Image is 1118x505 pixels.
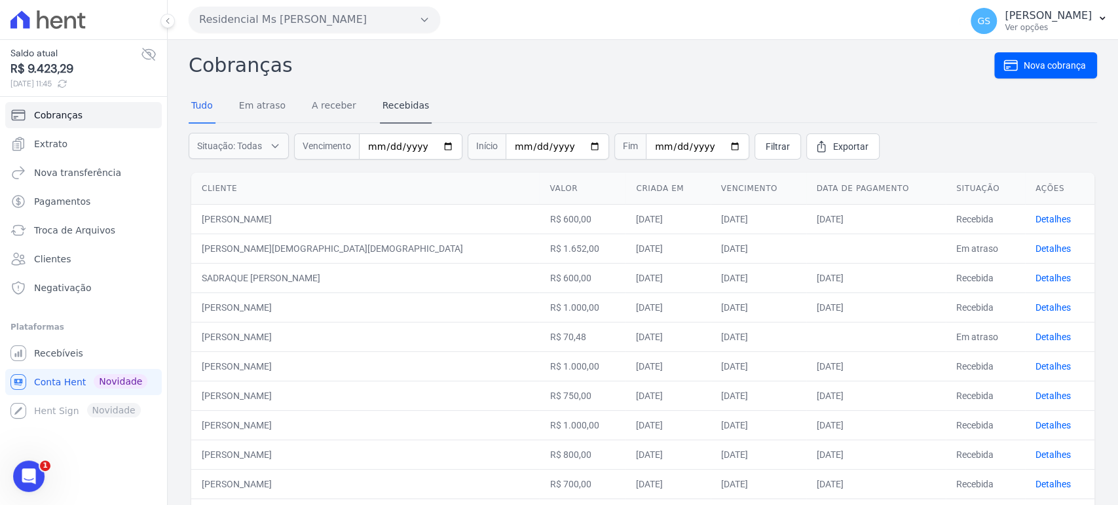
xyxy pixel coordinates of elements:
[34,347,83,360] span: Recebíveis
[197,139,262,152] span: Situação: Todas
[711,292,806,322] td: [DATE]
[539,263,625,292] td: R$ 600,00
[10,46,141,60] span: Saldo atual
[1035,449,1071,460] a: Detalhes
[539,234,625,263] td: R$ 1.652,00
[711,263,806,292] td: [DATE]
[94,374,147,389] span: Novidade
[806,263,946,292] td: [DATE]
[711,204,806,234] td: [DATE]
[189,133,289,159] button: Situação: Todas
[13,461,45,492] iframe: Intercom live chat
[946,469,1025,498] td: Recebida
[806,469,946,498] td: [DATE]
[10,319,157,335] div: Plataformas
[191,204,539,234] td: [PERSON_NAME]
[977,16,990,26] span: GS
[1035,361,1071,372] a: Detalhes
[191,440,539,469] td: [PERSON_NAME]
[539,440,625,469] td: R$ 800,00
[539,322,625,351] td: R$ 70,48
[5,217,162,243] a: Troca de Arquivos
[711,381,806,410] td: [DATE]
[191,410,539,440] td: [PERSON_NAME]
[380,90,432,124] a: Recebidas
[539,469,625,498] td: R$ 700,00
[5,340,162,366] a: Recebíveis
[625,173,710,205] th: Criada em
[236,90,288,124] a: Em atraso
[5,188,162,215] a: Pagamentos
[1035,391,1071,401] a: Detalhes
[946,322,1025,351] td: Em atraso
[946,351,1025,381] td: Recebida
[625,410,710,440] td: [DATE]
[625,322,710,351] td: [DATE]
[1024,59,1086,72] span: Nova cobrança
[806,440,946,469] td: [DATE]
[539,381,625,410] td: R$ 750,00
[711,322,806,351] td: [DATE]
[40,461,50,471] span: 1
[5,131,162,157] a: Extrato
[711,469,806,498] td: [DATE]
[539,410,625,440] td: R$ 1.000,00
[625,469,710,498] td: [DATE]
[189,90,215,124] a: Tudo
[625,292,710,322] td: [DATE]
[806,204,946,234] td: [DATE]
[191,322,539,351] td: [PERSON_NAME]
[614,133,646,160] span: Fim
[946,173,1025,205] th: Situação
[711,410,806,440] td: [DATE]
[5,102,162,128] a: Cobranças
[1005,22,1092,33] p: Ver opções
[5,246,162,272] a: Clientes
[34,375,86,389] span: Conta Hent
[766,140,790,153] span: Filtrar
[5,369,162,395] a: Conta Hent Novidade
[946,410,1025,440] td: Recebida
[191,292,539,322] td: [PERSON_NAME]
[711,173,806,205] th: Vencimento
[946,292,1025,322] td: Recebida
[625,381,710,410] td: [DATE]
[994,52,1097,78] a: Nova cobrança
[294,133,359,160] span: Vencimento
[191,263,539,292] td: SADRAQUE [PERSON_NAME]
[625,234,710,263] td: [DATE]
[806,292,946,322] td: [DATE]
[946,234,1025,263] td: Em atraso
[625,351,710,381] td: [DATE]
[711,440,806,469] td: [DATE]
[191,234,539,263] td: [PERSON_NAME][DEMOGRAPHIC_DATA][DEMOGRAPHIC_DATA]
[711,234,806,263] td: [DATE]
[5,275,162,301] a: Negativação
[191,381,539,410] td: [PERSON_NAME]
[833,140,868,153] span: Exportar
[1035,332,1071,342] a: Detalhes
[625,440,710,469] td: [DATE]
[191,173,539,205] th: Cliente
[806,133,880,160] a: Exportar
[468,133,506,160] span: Início
[10,60,141,78] span: R$ 9.423,29
[1035,214,1071,224] a: Detalhes
[960,3,1118,39] button: GS [PERSON_NAME] Ver opções
[189,7,440,33] button: Residencial Ms [PERSON_NAME]
[34,224,115,237] span: Troca de Arquivos
[946,440,1025,469] td: Recebida
[34,252,71,266] span: Clientes
[539,292,625,322] td: R$ 1.000,00
[625,204,710,234] td: [DATE]
[1035,479,1071,489] a: Detalhes
[10,102,157,424] nav: Sidebar
[1005,9,1092,22] p: [PERSON_NAME]
[539,173,625,205] th: Valor
[34,281,92,294] span: Negativação
[539,351,625,381] td: R$ 1.000,00
[946,204,1025,234] td: Recebida
[755,133,801,160] a: Filtrar
[711,351,806,381] td: [DATE]
[1035,302,1071,313] a: Detalhes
